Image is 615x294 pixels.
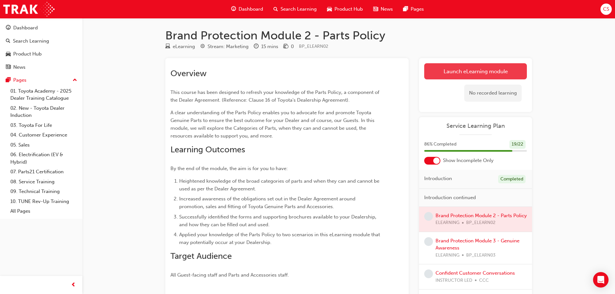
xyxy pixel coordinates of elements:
div: Open Intercom Messenger [593,272,609,288]
span: Increased awareness of the obligations set out in the Dealer Agreement around promotion, sales an... [179,196,357,209]
a: 01. Toyota Academy - 2025 Dealer Training Catalogue [8,86,80,103]
div: Type [165,43,195,51]
span: news-icon [373,5,378,13]
button: CS [600,4,612,15]
span: 86 % Completed [424,141,456,148]
span: learningRecordVerb_NONE-icon [424,237,433,246]
span: ELEARNING [436,252,459,259]
a: 10. TUNE Rev-Up Training [8,197,80,207]
span: This course has been designed to refresh your knowledge of the Parts Policy, a component of the D... [170,89,381,103]
span: Product Hub [334,5,363,13]
span: Search Learning [281,5,317,13]
span: search-icon [6,38,10,44]
div: Completed [498,175,526,184]
span: A clear understanding of the Parts Policy enables you to advocate for and promote Toyota Genuine ... [170,110,376,139]
span: Target Audience [170,251,232,261]
span: pages-icon [6,77,11,83]
a: pages-iconPages [398,3,429,16]
span: CS [603,5,609,13]
button: DashboardSearch LearningProduct HubNews [3,21,80,74]
span: Introduction continued [424,194,476,201]
div: eLearning [173,43,195,50]
a: Brand Protection Module 3 - Genuine Awareness [436,238,519,251]
span: learningRecordVerb_NONE-icon [424,269,433,278]
div: 15 mins [261,43,278,50]
a: Service Learning Plan [424,122,527,130]
span: learningRecordVerb_NONE-icon [424,212,433,221]
span: car-icon [6,51,11,57]
span: INSTRUCTOR LED [436,277,472,284]
a: 06. Electrification (EV & Hybrid) [8,150,80,167]
span: target-icon [200,44,205,50]
div: Stream [200,43,249,51]
div: 19 / 22 [509,140,526,149]
span: Successfully identified the forms and supporting brochures available to your Dealership, and how ... [179,214,378,228]
a: car-iconProduct Hub [322,3,368,16]
div: Stream: Marketing [208,43,249,50]
a: search-iconSearch Learning [268,3,322,16]
div: Duration [254,43,278,51]
img: Trak [3,2,55,16]
span: BP_ELEARN03 [466,252,496,259]
span: pages-icon [403,5,408,13]
a: 07. Parts21 Certification [8,167,80,177]
span: Learning resource code [299,44,328,49]
span: car-icon [327,5,332,13]
span: up-icon [73,76,77,85]
a: 08. Service Training [8,177,80,187]
span: Dashboard [239,5,263,13]
span: learningResourceType_ELEARNING-icon [165,44,170,50]
a: 09. Technical Training [8,187,80,197]
a: Product Hub [3,48,80,60]
a: All Pages [8,206,80,216]
a: Dashboard [3,22,80,34]
a: 03. Toyota For Life [8,120,80,130]
span: Pages [411,5,424,13]
a: guage-iconDashboard [226,3,268,16]
span: By the end of the module, the aim is for you to have: [170,166,288,171]
span: CCC [479,277,489,284]
span: money-icon [283,44,288,50]
span: guage-icon [231,5,236,13]
div: Product Hub [13,50,42,58]
span: Show Incomplete Only [443,157,494,164]
span: Introduction [424,175,452,182]
span: Heightened knowledge of the broad categories of parts and when they can and cannot be used as per... [179,178,381,192]
span: Applied your knowledge of the Parts Policy to two scenarios in this eLearning module that may pot... [179,232,381,245]
h1: Brand Protection Module 2 - Parts Policy [165,28,532,43]
a: 02. New - Toyota Dealer Induction [8,103,80,120]
a: 05. Sales [8,140,80,150]
span: prev-icon [71,281,76,289]
button: Pages [3,74,80,86]
a: 04. Customer Experience [8,130,80,140]
span: search-icon [273,5,278,13]
a: news-iconNews [368,3,398,16]
div: 0 [291,43,294,50]
div: No recorded learning [464,85,522,102]
span: All Guest-facing staff and Parts and Accessories staff. [170,272,289,278]
a: Confident Customer Conversations [436,270,515,276]
span: news-icon [6,65,11,70]
div: Price [283,43,294,51]
span: clock-icon [254,44,259,50]
span: Overview [170,68,207,78]
span: guage-icon [6,25,11,31]
a: News [3,61,80,73]
div: Search Learning [13,37,49,45]
div: Dashboard [13,24,38,32]
a: Search Learning [3,35,80,47]
div: Pages [13,76,26,84]
span: News [381,5,393,13]
div: News [13,64,26,71]
a: Launch eLearning module [424,63,527,79]
span: Learning Outcomes [170,145,245,155]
